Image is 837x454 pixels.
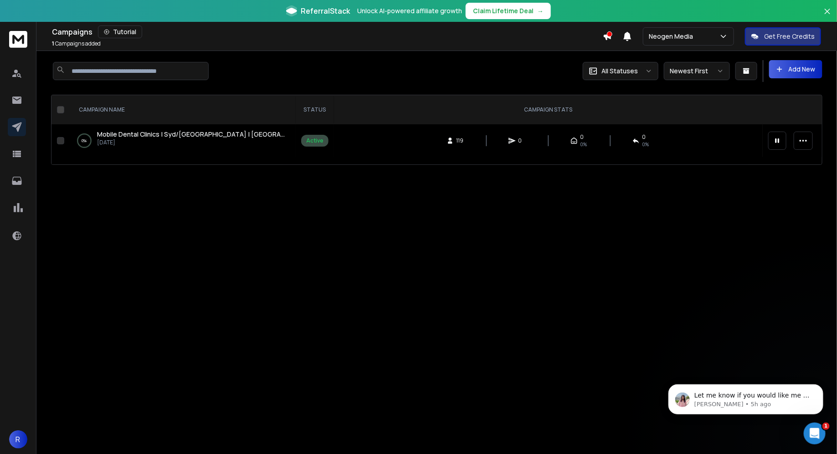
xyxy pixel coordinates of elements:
[822,5,833,27] button: Close banner
[769,60,822,78] button: Add New
[804,423,826,444] iframe: Intercom live chat
[519,137,528,144] span: 0
[580,141,587,148] span: 0%
[97,130,287,139] a: Mobile Dental Clinics | Syd/[GEOGRAPHIC_DATA] | [GEOGRAPHIC_DATA]
[601,66,638,76] p: All Statuses
[664,62,730,80] button: Newest First
[68,95,296,124] th: CAMPAIGN NAME
[466,3,551,19] button: Claim Lifetime Deal→
[580,133,584,141] span: 0
[68,124,296,157] td: 0%Mobile Dental Clinics | Syd/[GEOGRAPHIC_DATA] | [GEOGRAPHIC_DATA][DATE]
[764,32,815,41] p: Get Free Credits
[537,6,544,15] span: →
[52,40,101,47] p: Campaigns added
[306,137,324,144] div: Active
[52,26,603,38] div: Campaigns
[649,32,697,41] p: Neogen Media
[457,137,466,144] span: 119
[9,430,27,449] button: R
[745,27,821,46] button: Get Free Credits
[296,95,334,124] th: STATUS
[97,130,319,138] span: Mobile Dental Clinics | Syd/[GEOGRAPHIC_DATA] | [GEOGRAPHIC_DATA]
[655,365,837,429] iframe: Intercom notifications message
[822,423,830,430] span: 1
[82,136,87,145] p: 0 %
[301,5,350,16] span: ReferralStack
[357,6,462,15] p: Unlock AI-powered affiliate growth
[97,139,287,146] p: [DATE]
[52,40,54,47] span: 1
[334,95,763,124] th: CAMPAIGN STATS
[642,133,646,141] span: 0
[98,26,142,38] button: Tutorial
[642,141,649,148] span: 0%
